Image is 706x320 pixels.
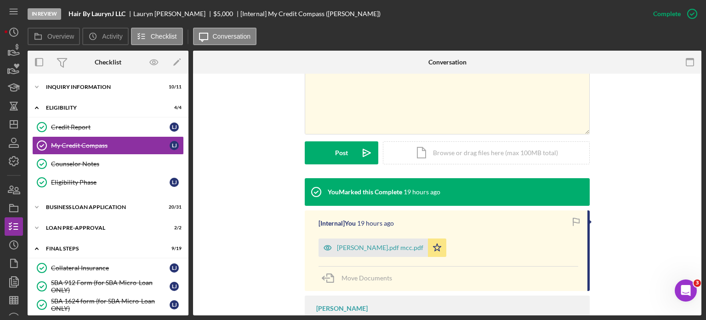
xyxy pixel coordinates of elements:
button: Checklist [131,28,183,45]
div: [Internal] My Credit Compass ([PERSON_NAME]) [240,10,381,17]
a: My Credit CompassLJ [32,136,184,155]
div: 2 / 2 [165,225,182,231]
div: L J [170,300,179,309]
div: In Review [28,8,61,20]
a: SBA 912 Form (for SBA Micro-Loan ONLY)LJ [32,277,184,296]
div: [PERSON_NAME] [316,305,368,312]
div: L J [170,122,179,132]
div: L J [170,263,179,273]
time: 2025-09-23 17:44 [404,188,440,196]
div: Checklist [95,58,121,66]
a: SBA 1624 form (for SBA Micro-Loan ONLY)LJ [32,296,184,314]
div: L J [170,282,179,291]
button: Post [305,141,378,164]
div: Collateral Insurance [51,264,170,272]
div: Post [335,141,348,164]
div: 10 / 11 [165,84,182,90]
div: 20 / 31 [165,204,182,210]
div: INQUIRY INFORMATION [46,84,159,90]
span: $5,000 [213,10,233,17]
div: Counselor Notes [51,160,183,168]
a: Counselor Notes [32,155,184,173]
a: Credit ReportLJ [32,118,184,136]
button: [PERSON_NAME].pdf mcc.pdf [319,239,446,257]
div: SBA 912 Form (for SBA Micro-Loan ONLY) [51,279,170,294]
div: [Internal] You [319,220,356,227]
label: Overview [47,33,74,40]
div: L J [170,178,179,187]
div: You Marked this Complete [328,188,402,196]
div: Complete [653,5,681,23]
span: 3 [694,279,701,287]
label: Activity [102,33,122,40]
time: 2025-09-23 17:44 [357,220,394,227]
div: BUSINESS LOAN APPLICATION [46,204,159,210]
div: [PERSON_NAME].pdf mcc.pdf [337,244,423,251]
a: Eligibility PhaseLJ [32,173,184,192]
div: Eligibility Phase [51,179,170,186]
a: Collateral InsuranceLJ [32,259,184,277]
b: Hair By LaurynJ LLC [68,10,125,17]
span: Move Documents [342,274,392,282]
button: Conversation [193,28,257,45]
div: 9 / 19 [165,246,182,251]
iframe: Intercom live chat [675,279,697,302]
div: Conversation [428,58,467,66]
div: L J [170,141,179,150]
label: Conversation [213,33,251,40]
button: Overview [28,28,80,45]
label: Checklist [151,33,177,40]
div: ELIGIBILITY [46,105,159,111]
div: SBA 1624 form (for SBA Micro-Loan ONLY) [51,297,170,312]
button: Activity [82,28,128,45]
div: LOAN PRE-APPROVAL [46,225,159,231]
button: Complete [644,5,701,23]
div: FINAL STEPS [46,246,159,251]
div: 4 / 4 [165,105,182,111]
div: My Credit Compass [51,142,170,149]
div: Lauryn [PERSON_NAME] [133,10,213,17]
div: Credit Report [51,123,170,131]
button: Move Documents [319,267,401,290]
